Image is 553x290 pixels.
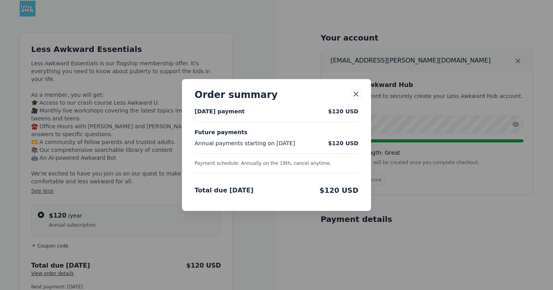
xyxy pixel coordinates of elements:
button: Close [351,89,362,100]
span: Annual payments starting on [DATE] [195,140,295,146]
h4: Order summary [195,89,358,101]
span: $120 USD [328,139,358,147]
span: Future payments [195,129,247,135]
span: Payment schedule: Annually on the 19th, cancel anytime. [195,161,331,166]
span: $120 USD [328,107,358,115]
span: $120 USD [319,186,358,195]
span: [DATE] payment [195,108,245,115]
span: Total due [DATE] [195,187,253,194]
